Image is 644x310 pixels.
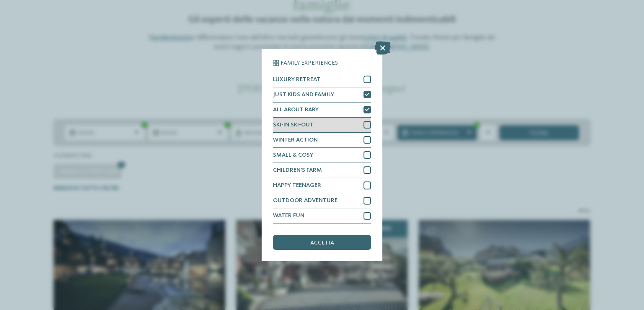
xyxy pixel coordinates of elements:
[273,107,319,113] span: ALL ABOUT BABY
[273,76,320,82] span: LUXURY RETREAT
[273,182,321,188] span: HAPPY TEENAGER
[273,152,313,158] span: SMALL & COSY
[280,60,338,66] span: Family Experiences
[273,197,338,203] span: OUTDOOR ADVENTURE
[273,122,314,128] span: SKI-IN SKI-OUT
[310,240,334,246] span: accetta
[273,137,318,143] span: WINTER ACTION
[273,213,304,218] span: WATER FUN
[273,167,322,173] span: CHILDREN’S FARM
[273,92,334,97] span: JUST KIDS AND FAMILY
